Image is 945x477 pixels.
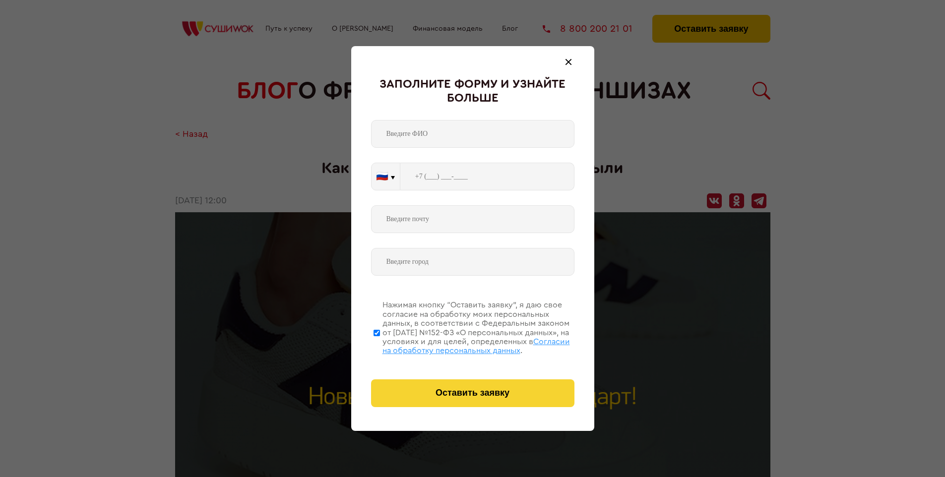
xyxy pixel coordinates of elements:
div: Заполните форму и узнайте больше [371,78,574,105]
input: +7 (___) ___-____ [400,163,574,190]
button: 🇷🇺 [372,163,400,190]
input: Введите почту [371,205,574,233]
input: Введите ФИО [371,120,574,148]
button: Оставить заявку [371,379,574,407]
span: Согласии на обработку персональных данных [382,338,570,355]
input: Введите город [371,248,574,276]
div: Нажимая кнопку “Оставить заявку”, я даю свое согласие на обработку моих персональных данных, в со... [382,300,574,355]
